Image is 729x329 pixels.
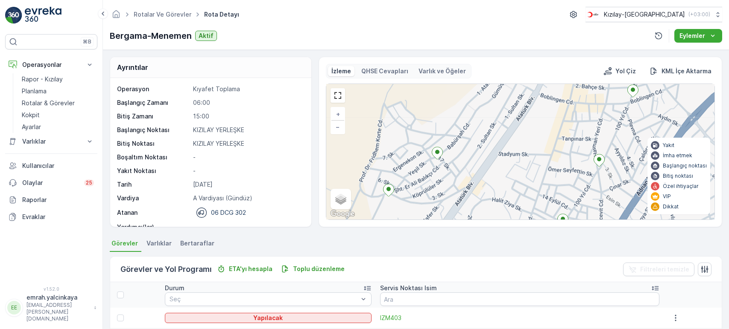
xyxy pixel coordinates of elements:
img: logo_light-DOdMpM7g.png [25,7,61,24]
button: Varlıklar [5,133,97,150]
p: Evraklar [22,213,94,221]
p: KIZILAY YERLEŞKE [193,139,302,148]
button: Operasyonlar [5,56,97,73]
img: k%C4%B1z%C4%B1lay_jywRncg.png [586,10,600,19]
a: Kokpit [18,109,97,121]
a: Uzaklaştır [331,121,344,133]
p: Servis Noktası Isim [380,284,437,292]
p: Planlama [22,87,47,95]
p: Yardımcı(lar) [117,223,190,231]
a: IZM403 [380,314,659,322]
button: Filtreleri temizle [623,263,694,276]
a: Olaylar25 [5,174,97,191]
p: VIP [663,193,671,200]
p: İmha etmek [663,152,692,159]
a: Rotalar & Görevler [18,97,97,109]
span: Rota Detayı [202,10,241,19]
p: - [193,223,302,231]
p: QHSE Cevapları [361,67,408,75]
p: 06 DCG 302 [211,208,246,217]
p: Ayarlar [22,123,41,131]
p: Kızılay-[GEOGRAPHIC_DATA] [604,10,685,19]
span: Bertaraflar [180,239,214,248]
p: ETA'yı hesapla [229,265,272,273]
span: − [336,123,340,130]
a: Rapor - Kızılay [18,73,97,85]
input: Ara [380,292,659,306]
a: Layers [331,190,350,208]
p: 15:00 [193,112,302,121]
button: Yol Çiz [600,66,639,76]
p: Toplu düzenleme [293,265,345,273]
p: Rotalar & Görevler [22,99,75,107]
p: Kıyafet Toplama [193,85,302,93]
p: Bitiş Zamanı [117,112,190,121]
p: Vardiya [117,194,190,202]
a: Raporlar [5,191,97,208]
a: View Fullscreen [331,89,344,102]
button: Yapılacak [165,313,371,323]
a: Kullanıcılar [5,157,97,174]
p: Ayrıntılar [117,62,148,72]
p: Varlıklar [22,137,80,146]
span: v 1.52.0 [5,286,97,291]
button: Aktif [195,31,217,41]
p: [EMAIL_ADDRESS][PERSON_NAME][DOMAIN_NAME] [26,302,90,322]
p: Yapılacak [253,314,283,322]
p: Kokpit [22,111,40,119]
img: Google [328,208,357,219]
p: Durum [165,284,184,292]
p: İzleme [331,67,351,75]
p: Varlık ve Öğeler [419,67,466,75]
p: Eylemler [679,32,705,40]
a: Ayarlar [18,121,97,133]
p: Bitiş noktası [663,173,693,179]
p: Seç [170,295,358,303]
a: Yakınlaştır [331,108,344,121]
p: ⌘B [83,38,91,45]
p: Olaylar [22,179,79,187]
a: Planlama [18,85,97,97]
p: Dikkat [663,203,679,210]
p: Filtreleri temizle [640,265,689,274]
p: [DATE] [193,180,302,189]
div: EE [7,301,21,315]
a: Rotalar ve Görevler [134,11,191,18]
span: Varlıklar [146,239,172,248]
p: Başlangıç Zamanı [117,98,190,107]
p: Atanan [117,208,138,217]
p: Görevler ve Yol Programı [120,263,212,275]
img: logo [5,7,22,24]
p: Aktif [199,32,214,40]
button: Eylemler [674,29,722,43]
p: 06:00 [193,98,302,107]
a: Evraklar [5,208,97,225]
p: Yol Çiz [615,67,636,75]
button: ETA'yı hesapla [214,264,276,274]
p: 25 [86,179,92,186]
p: Kullanıcılar [22,162,94,170]
p: Rapor - Kızılay [22,75,63,84]
a: Ana Sayfa [111,13,121,20]
p: Başlangıç noktası [663,162,707,169]
p: Yakıt [663,142,674,149]
button: Kızılay-[GEOGRAPHIC_DATA](+03:00) [586,7,722,22]
p: Bitiş Noktası [117,139,190,148]
p: Tarih [117,180,190,189]
p: Bergama-Menemen [110,29,192,42]
span: + [336,110,340,118]
button: EEemrah.yalcinkaya[EMAIL_ADDRESS][PERSON_NAME][DOMAIN_NAME] [5,293,97,322]
span: Görevler [111,239,138,248]
a: Bu bölgeyi Google Haritalar'da açın (yeni pencerede açılır) [328,208,357,219]
button: KML İçe Aktarma [646,66,715,76]
p: Yakıt Noktası [117,167,190,175]
button: Toplu düzenleme [278,264,348,274]
p: Boşaltım Noktası [117,153,190,162]
p: A Vardiyası (Gündüz) [193,194,302,202]
p: KML İçe Aktarma [662,67,711,75]
p: Operasyon [117,85,190,93]
p: emrah.yalcinkaya [26,293,90,302]
p: - [193,153,302,162]
p: Özel ihtiyaçlar [663,183,699,190]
